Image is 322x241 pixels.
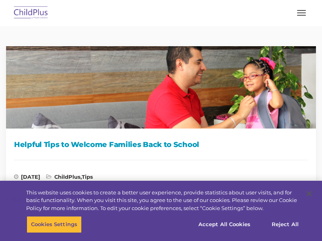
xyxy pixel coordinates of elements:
[300,185,318,202] button: Close
[46,174,93,182] span: ,
[14,139,308,151] h1: Helpful Tips to Welcome Families Back to School
[194,216,255,233] button: Accept All Cookies
[14,174,40,182] span: [DATE]
[27,216,82,233] button: Cookies Settings
[260,216,310,233] button: Reject All
[26,189,299,212] div: This website uses cookies to create a better user experience, provide statistics about user visit...
[54,174,80,180] a: ChildPlus
[82,174,93,180] a: Tips
[12,4,50,22] img: ChildPlus by Procare Solutions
